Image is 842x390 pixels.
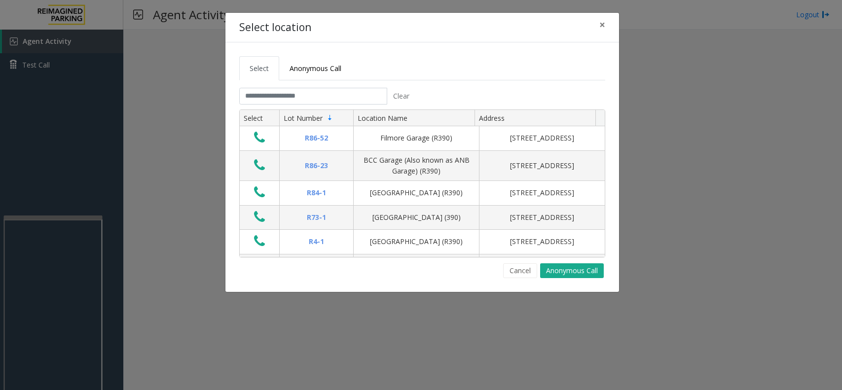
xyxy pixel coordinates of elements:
ul: Tabs [239,56,605,80]
span: Lot Number [284,113,323,123]
span: Select [250,64,269,73]
div: Data table [240,110,605,257]
div: [GEOGRAPHIC_DATA] (R390) [360,187,473,198]
div: [STREET_ADDRESS] [485,160,599,171]
div: R4-1 [286,236,347,247]
button: Anonymous Call [540,263,604,278]
div: [STREET_ADDRESS] [485,236,599,247]
div: [STREET_ADDRESS] [485,133,599,143]
div: [STREET_ADDRESS] [485,212,599,223]
div: [GEOGRAPHIC_DATA] (R390) [360,236,473,247]
button: Close [592,13,612,37]
div: R86-52 [286,133,347,143]
span: Location Name [358,113,407,123]
div: R73-1 [286,212,347,223]
div: Filmore Garage (R390) [360,133,473,143]
span: × [599,18,605,32]
div: R86-23 [286,160,347,171]
span: Sortable [326,114,334,122]
button: Clear [387,88,415,105]
span: Anonymous Call [290,64,341,73]
div: [GEOGRAPHIC_DATA] (390) [360,212,473,223]
th: Select [240,110,279,127]
div: [STREET_ADDRESS] [485,187,599,198]
span: Address [479,113,505,123]
div: BCC Garage (Also known as ANB Garage) (R390) [360,155,473,177]
h4: Select location [239,20,311,35]
button: Cancel [503,263,537,278]
div: R84-1 [286,187,347,198]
